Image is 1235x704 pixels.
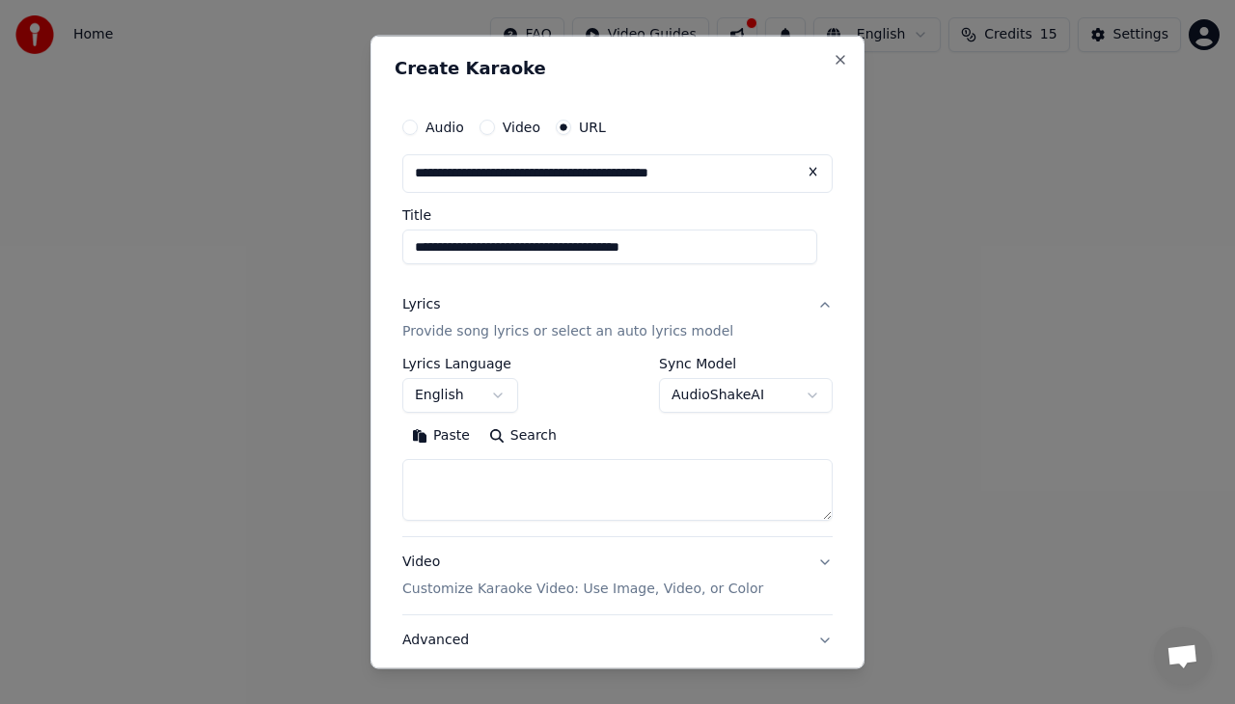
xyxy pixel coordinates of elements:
button: LyricsProvide song lyrics or select an auto lyrics model [402,280,833,357]
button: Advanced [402,614,833,664]
label: Audio [425,121,464,134]
div: Lyrics [402,295,440,314]
button: Search [480,420,566,450]
button: Paste [402,420,480,450]
p: Provide song lyrics or select an auto lyrics model [402,321,733,340]
label: Sync Model [659,356,833,369]
label: Lyrics Language [402,356,518,369]
div: LyricsProvide song lyrics or select an auto lyrics model [402,356,833,535]
label: Video [503,121,540,134]
label: Title [402,208,833,222]
label: URL [579,121,606,134]
h2: Create Karaoke [395,60,840,77]
button: VideoCustomize Karaoke Video: Use Image, Video, or Color [402,536,833,613]
div: Video [402,552,763,598]
p: Customize Karaoke Video: Use Image, Video, or Color [402,579,763,598]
